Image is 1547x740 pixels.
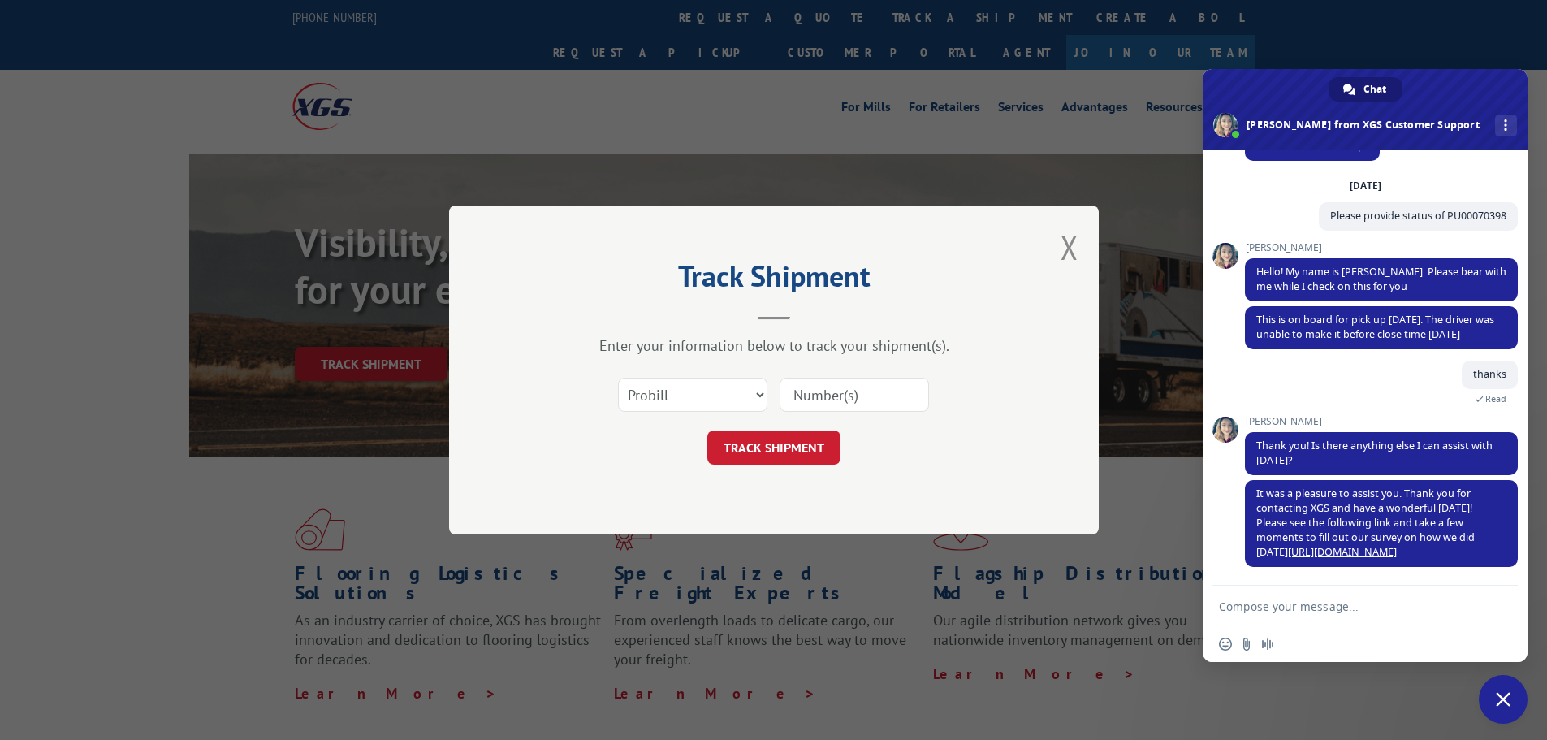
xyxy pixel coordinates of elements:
span: Chat [1363,77,1386,102]
button: TRACK SHIPMENT [707,431,840,465]
span: [PERSON_NAME] [1245,242,1518,253]
div: Chat [1329,77,1402,102]
textarea: Compose your message... [1219,599,1476,614]
span: Send a file [1240,638,1253,651]
span: This is on board for pick up [DATE]. The driver was unable to make it before close time [DATE] [1256,313,1494,341]
div: [DATE] [1350,181,1381,191]
a: [URL][DOMAIN_NAME] [1288,545,1397,559]
div: More channels [1495,115,1517,136]
div: Close chat [1479,675,1528,724]
input: Number(s) [780,378,929,412]
button: Close modal [1061,226,1078,269]
span: [PERSON_NAME] [1245,416,1518,427]
span: Thank you! Is there anything else I can assist with [DATE]? [1256,439,1493,467]
span: Please provide status of PU00070398 [1330,209,1506,223]
h2: Track Shipment [530,265,1018,296]
div: Enter your information below to track your shipment(s). [530,336,1018,355]
span: Insert an emoji [1219,638,1232,651]
span: thanks [1473,367,1506,381]
span: Read [1485,393,1506,405]
span: Hello! My name is [PERSON_NAME]. Please bear with me while I check on this for you [1256,265,1506,293]
span: It was a pleasure to assist you. Thank you for contacting XGS and have a wonderful [DATE]! Please... [1256,487,1475,559]
span: Audio message [1261,638,1274,651]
